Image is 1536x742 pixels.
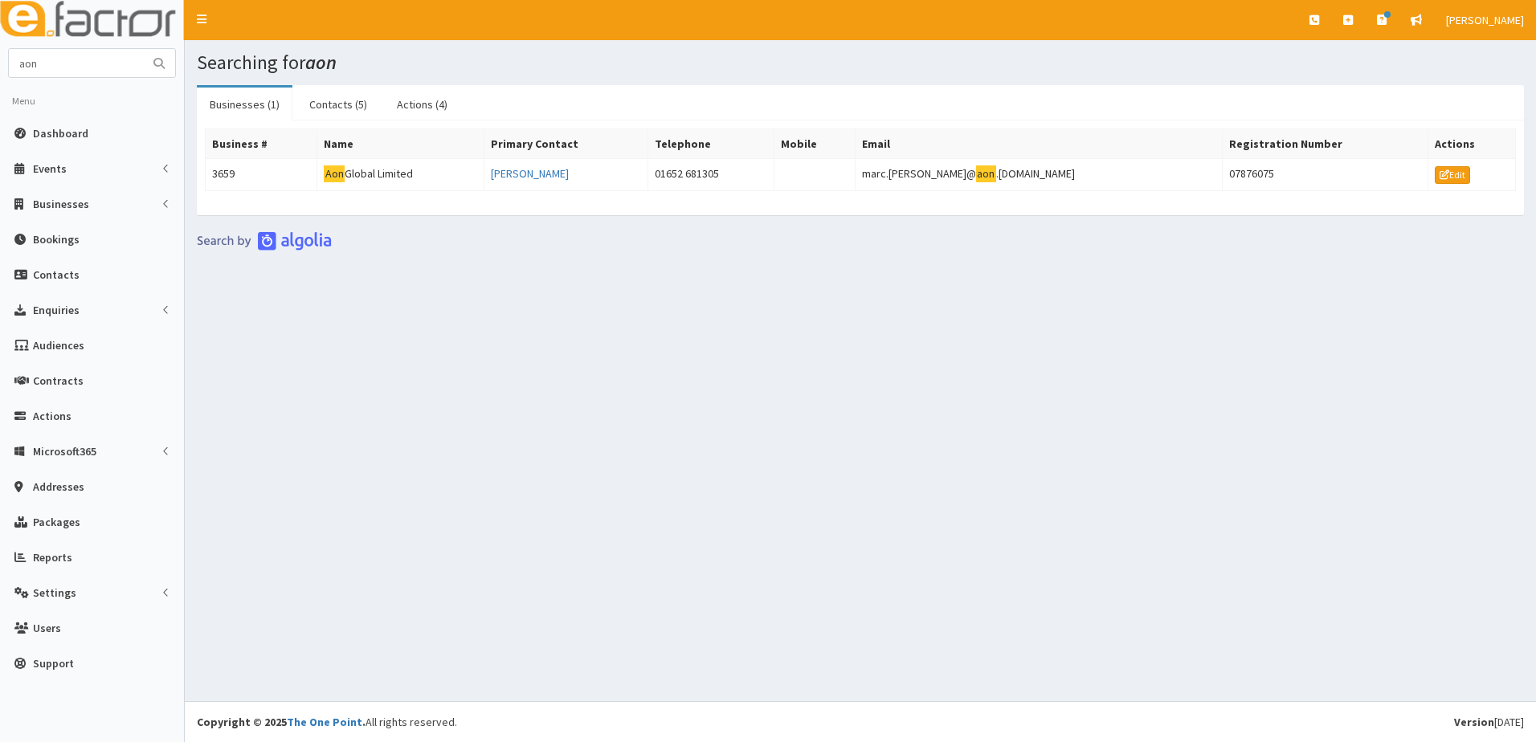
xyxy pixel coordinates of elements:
span: Contracts [33,373,84,388]
span: Users [33,621,61,635]
span: Contacts [33,267,80,282]
span: Microsoft365 [33,444,96,459]
a: [PERSON_NAME] [491,166,569,181]
span: Dashboard [33,126,88,141]
td: marc.[PERSON_NAME]@ .[DOMAIN_NAME] [855,159,1222,191]
span: Actions [33,409,71,423]
span: Bookings [33,232,80,247]
a: Contacts (5) [296,88,380,121]
span: Packages [33,515,80,529]
span: Support [33,656,74,671]
span: Addresses [33,479,84,494]
span: Enquiries [33,303,80,317]
span: [PERSON_NAME] [1446,13,1524,27]
th: Actions [1428,129,1516,159]
td: 01652 681305 [648,159,774,191]
strong: Copyright © 2025 . [197,715,366,729]
a: Actions (4) [384,88,460,121]
th: Email [855,129,1222,159]
a: Edit [1435,166,1470,184]
td: 07876075 [1223,159,1428,191]
span: Audiences [33,338,84,353]
footer: All rights reserved. [185,701,1536,742]
mark: Aon [324,165,345,182]
span: Reports [33,550,72,565]
a: Businesses (1) [197,88,292,121]
mark: aon [976,165,996,182]
td: 3659 [206,159,317,191]
th: Name [317,129,484,159]
span: Events [33,161,67,176]
i: aon [305,50,337,75]
a: The One Point [287,715,362,729]
th: Mobile [774,129,856,159]
b: Version [1454,715,1494,729]
div: [DATE] [1454,714,1524,730]
h1: Searching for [197,52,1524,73]
img: search-by-algolia-light-background.png [197,231,332,251]
th: Business # [206,129,317,159]
th: Registration Number [1223,129,1428,159]
td: Global Limited [317,159,484,191]
input: Search... [9,49,144,77]
span: Settings [33,585,76,600]
th: Primary Contact [484,129,647,159]
th: Telephone [648,129,774,159]
span: Businesses [33,197,89,211]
